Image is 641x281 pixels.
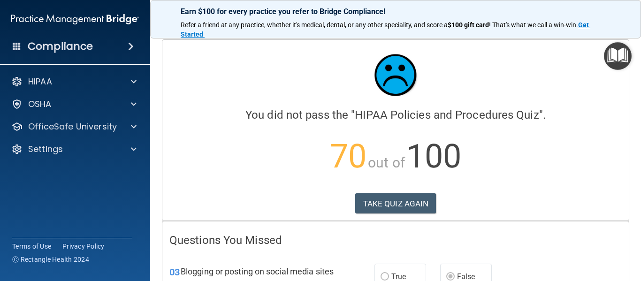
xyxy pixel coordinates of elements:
span: HIPAA Policies and Procedures Quiz [355,108,539,122]
a: Terms of Use [12,242,51,251]
p: OSHA [28,99,52,110]
p: HIPAA [28,76,52,87]
p: OfficeSafe University [28,121,117,132]
span: 03 [169,266,180,278]
span: Ⓒ Rectangle Health 2024 [12,255,89,264]
input: False [446,273,455,281]
a: OSHA [11,99,137,110]
span: ! That's what we call a win-win. [489,21,578,29]
strong: $100 gift card [448,21,489,29]
span: out of [368,154,405,171]
button: Open Resource Center [604,42,632,70]
button: TAKE QUIZ AGAIN [355,193,436,214]
span: False [457,272,475,281]
a: OfficeSafe University [11,121,137,132]
a: Privacy Policy [62,242,105,251]
a: Settings [11,144,137,155]
input: True [381,273,389,281]
span: 100 [406,137,461,175]
h4: You did not pass the " ". [169,109,622,121]
span: True [391,272,406,281]
span: 70 [330,137,366,175]
h4: Compliance [28,40,93,53]
span: Refer a friend at any practice, whether it's medical, dental, or any other speciality, and score a [181,21,448,29]
p: Settings [28,144,63,155]
p: Earn $100 for every practice you refer to Bridge Compliance! [181,7,610,16]
a: Get Started [181,21,590,38]
img: PMB logo [11,10,139,29]
a: HIPAA [11,76,137,87]
h4: Questions You Missed [169,234,622,246]
img: sad_face.ecc698e2.jpg [367,47,424,103]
